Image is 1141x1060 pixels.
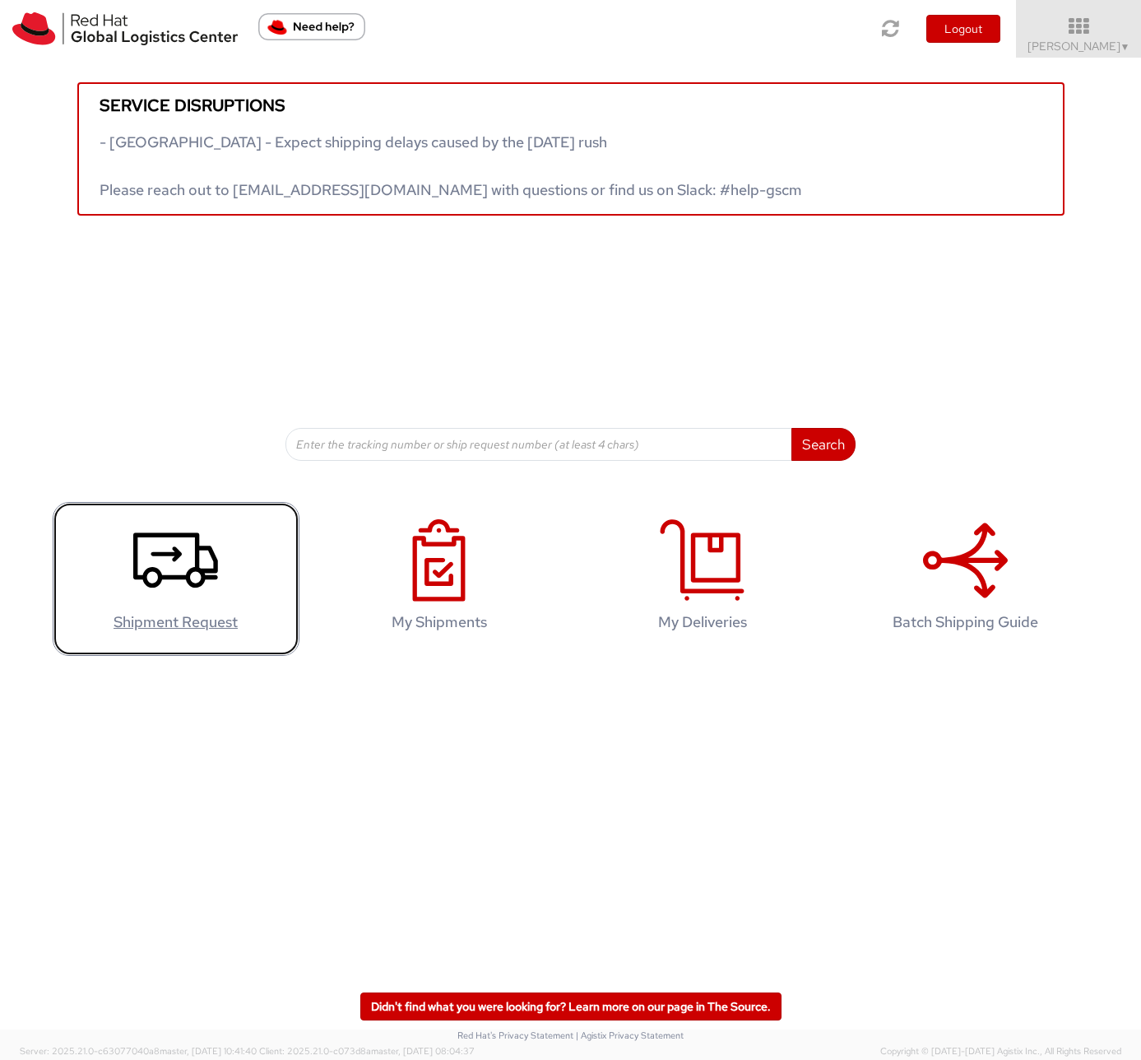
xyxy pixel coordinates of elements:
[20,1045,257,1057] span: Server: 2025.21.0-c63077040a8
[160,1045,257,1057] span: master, [DATE] 10:41:40
[77,82,1064,216] a: Service disruptions - [GEOGRAPHIC_DATA] - Expect shipping delays caused by the [DATE] rush Please...
[259,1045,475,1057] span: Client: 2025.21.0-c073d8a
[100,132,802,199] span: - [GEOGRAPHIC_DATA] - Expect shipping delays caused by the [DATE] rush Please reach out to [EMAIL...
[1120,40,1130,53] span: ▼
[12,12,238,45] img: rh-logistics-00dfa346123c4ec078e1.svg
[285,428,793,461] input: Enter the tracking number or ship request number (at least 4 chars)
[258,13,365,40] button: Need help?
[842,502,1089,656] a: Batch Shipping Guide
[880,1045,1121,1058] span: Copyright © [DATE]-[DATE] Agistix Inc., All Rights Reserved
[70,614,282,630] h4: Shipment Request
[860,614,1072,630] h4: Batch Shipping Guide
[333,614,545,630] h4: My Shipments
[576,1030,684,1041] a: | Agistix Privacy Statement
[579,502,826,656] a: My Deliveries
[360,993,782,1020] a: Didn't find what you were looking for? Learn more on our page in The Source.
[791,428,856,461] button: Search
[457,1030,573,1041] a: Red Hat's Privacy Statement
[100,96,1042,114] h5: Service disruptions
[926,15,1000,43] button: Logout
[371,1045,475,1057] span: master, [DATE] 08:04:37
[53,502,299,656] a: Shipment Request
[316,502,563,656] a: My Shipments
[1027,39,1130,53] span: [PERSON_NAME]
[596,614,809,630] h4: My Deliveries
